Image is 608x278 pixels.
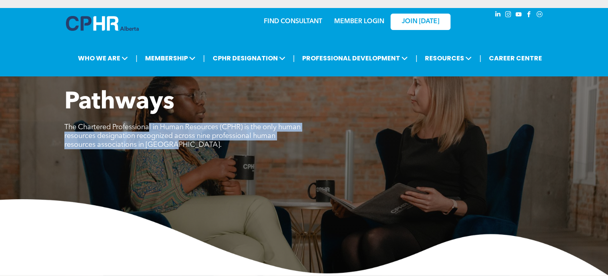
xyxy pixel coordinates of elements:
span: CPHR DESIGNATION [210,51,288,66]
img: A blue and white logo for cp alberta [66,16,139,31]
span: RESOURCES [423,51,474,66]
li: | [203,50,205,66]
span: The Chartered Professional in Human Resources (CPHR) is the only human resources designation reco... [64,124,301,148]
span: Pathways [64,90,174,114]
li: | [479,50,481,66]
a: youtube [514,10,523,21]
a: instagram [504,10,513,21]
a: FIND CONSULTANT [264,18,322,25]
span: JOIN [DATE] [402,18,439,26]
li: | [293,50,295,66]
span: MEMBERSHIP [143,51,198,66]
a: JOIN [DATE] [391,14,451,30]
span: PROFESSIONAL DEVELOPMENT [300,51,410,66]
a: CAREER CENTRE [486,51,544,66]
span: WHO WE ARE [76,51,130,66]
a: Social network [535,10,544,21]
a: linkedin [494,10,502,21]
a: facebook [525,10,534,21]
li: | [415,50,417,66]
li: | [136,50,138,66]
a: MEMBER LOGIN [334,18,384,25]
